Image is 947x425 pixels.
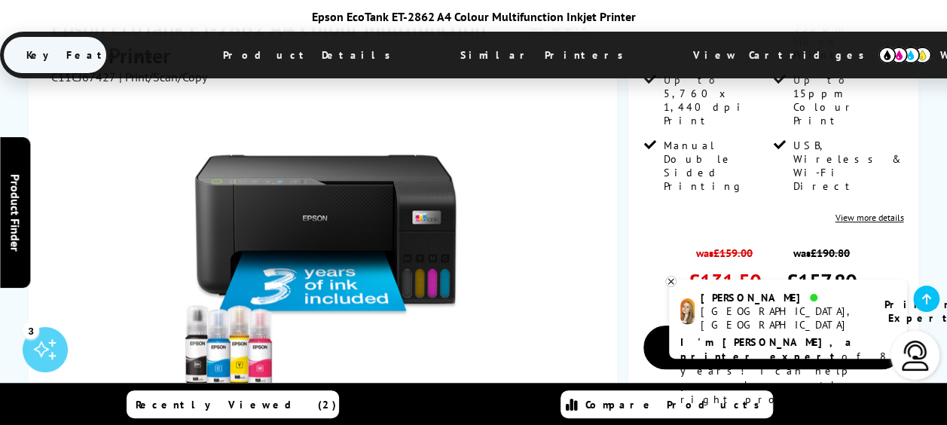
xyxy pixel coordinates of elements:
img: Epson EcoTank ET-2862 [177,115,472,410]
span: Compare Products [585,398,768,411]
img: amy-livechat.png [680,298,695,325]
span: was [787,238,857,260]
span: View Cartridges [671,35,901,75]
a: Compare Products [561,390,773,418]
a: View more details [835,212,903,223]
span: USB, Wireless & Wi-Fi Direct [793,139,901,193]
a: Add to Basket [643,326,903,369]
span: Key Features [4,37,184,73]
span: £157.80 [787,268,857,295]
img: user-headset-light.svg [900,341,930,371]
span: Manual Double Sided Printing [663,139,771,193]
span: Recently Viewed (2) [136,398,337,411]
a: Recently Viewed (2) [127,390,339,418]
span: Up to 15ppm Colour Print [793,73,901,127]
div: [PERSON_NAME] [701,291,866,304]
p: of 8 years! I can help you choose the right product [680,335,896,407]
img: cmyk-icon.svg [878,47,931,63]
b: I'm [PERSON_NAME], a printer expert [680,335,856,363]
span: Up to 5,760 x 1,440 dpi Print [663,73,771,127]
div: [GEOGRAPHIC_DATA], [GEOGRAPHIC_DATA] [701,304,866,332]
span: Product Details [200,37,421,73]
div: 3 [23,322,39,338]
span: Product Finder [8,174,23,252]
strike: £190.80 [811,246,850,260]
span: £131.50 [689,268,761,295]
span: was [689,238,761,260]
strike: £159.00 [713,246,753,260]
span: Similar Printers [438,37,654,73]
